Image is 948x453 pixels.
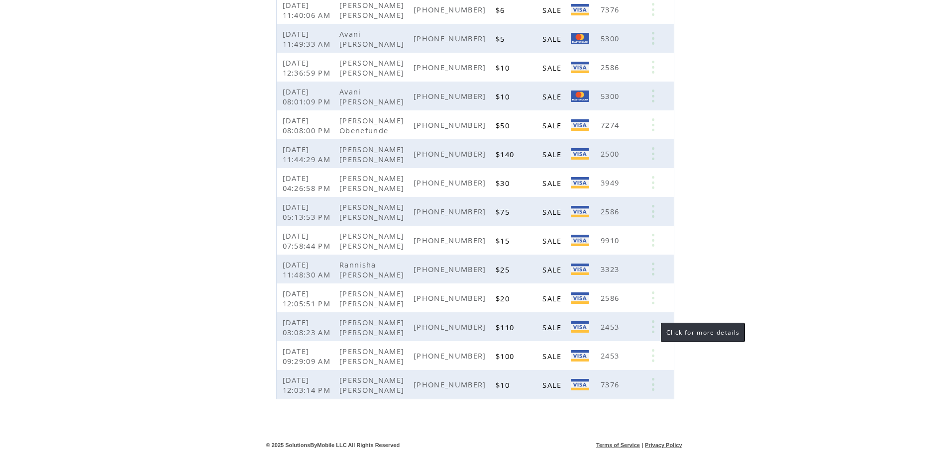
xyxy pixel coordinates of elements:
[542,351,564,361] span: SALE
[414,33,489,43] span: [PHONE_NUMBER]
[496,293,512,303] span: $20
[283,173,333,193] span: [DATE] 04:26:58 PM
[601,351,622,361] span: 2453
[571,33,589,44] img: Mastercard
[542,5,564,15] span: SALE
[601,322,622,332] span: 2453
[414,149,489,159] span: [PHONE_NUMBER]
[339,144,407,164] span: [PERSON_NAME] [PERSON_NAME]
[266,442,400,448] span: © 2025 SolutionsByMobile LLC All Rights Reserved
[414,4,489,14] span: [PHONE_NUMBER]
[601,206,622,216] span: 2586
[601,4,622,14] span: 7376
[601,178,622,187] span: 3949
[339,87,407,106] span: Avani [PERSON_NAME]
[601,293,622,303] span: 2586
[496,178,512,188] span: $30
[571,264,589,275] img: Visa
[339,29,407,49] span: Avani [PERSON_NAME]
[496,322,517,332] span: $110
[496,265,512,274] span: $25
[414,235,489,245] span: [PHONE_NUMBER]
[542,207,564,217] span: SALE
[542,293,564,303] span: SALE
[339,58,407,78] span: [PERSON_NAME] [PERSON_NAME]
[496,149,517,159] span: $140
[414,62,489,72] span: [PHONE_NUMBER]
[339,375,407,395] span: [PERSON_NAME] [PERSON_NAME]
[571,4,589,15] img: Visa
[414,178,489,187] span: [PHONE_NUMBER]
[496,91,512,101] span: $10
[571,177,589,188] img: Visa
[339,317,407,337] span: [PERSON_NAME] [PERSON_NAME]
[571,206,589,217] img: Visa
[414,322,489,332] span: [PHONE_NUMBER]
[542,322,564,332] span: SALE
[496,380,512,390] span: $10
[339,346,407,366] span: [PERSON_NAME] [PERSON_NAME]
[601,120,622,130] span: 7274
[542,63,564,73] span: SALE
[542,178,564,188] span: SALE
[414,120,489,130] span: [PHONE_NUMBER]
[542,265,564,274] span: SALE
[601,62,622,72] span: 2586
[283,144,333,164] span: [DATE] 11:44:29 AM
[283,115,333,135] span: [DATE] 08:08:00 PM
[339,288,407,308] span: [PERSON_NAME] [PERSON_NAME]
[601,91,622,101] span: 5300
[601,149,622,159] span: 2500
[283,58,333,78] span: [DATE] 12:36:59 PM
[496,34,508,44] span: $5
[571,321,589,333] img: Visa
[571,292,589,304] img: Visa
[601,379,622,389] span: 7376
[496,63,512,73] span: $10
[645,442,682,448] a: Privacy Policy
[496,236,512,246] span: $15
[496,207,512,217] span: $75
[571,350,589,362] img: Visa
[414,379,489,389] span: [PHONE_NUMBER]
[283,260,333,279] span: [DATE] 11:48:30 AM
[283,29,333,49] span: [DATE] 11:49:33 AM
[571,379,589,390] img: Visa
[283,231,333,251] span: [DATE] 07:58:44 PM
[542,149,564,159] span: SALE
[641,442,643,448] span: |
[542,34,564,44] span: SALE
[542,236,564,246] span: SALE
[542,120,564,130] span: SALE
[571,148,589,160] img: Visa
[571,62,589,73] img: Visa
[283,202,333,222] span: [DATE] 05:13:53 PM
[339,231,407,251] span: [PERSON_NAME] [PERSON_NAME]
[414,351,489,361] span: [PHONE_NUMBER]
[339,173,407,193] span: [PERSON_NAME] [PERSON_NAME]
[496,5,508,15] span: $6
[283,87,333,106] span: [DATE] 08:01:09 PM
[414,293,489,303] span: [PHONE_NUMBER]
[283,288,333,308] span: [DATE] 12:05:51 PM
[283,375,333,395] span: [DATE] 12:03:14 PM
[571,235,589,246] img: Visa
[339,202,407,222] span: [PERSON_NAME] [PERSON_NAME]
[542,380,564,390] span: SALE
[283,346,333,366] span: [DATE] 09:29:09 AM
[283,317,333,337] span: [DATE] 03:08:23 AM
[339,115,404,135] span: [PERSON_NAME] Obenefunde
[571,119,589,131] img: Visa
[601,264,622,274] span: 3323
[601,33,622,43] span: 5300
[339,260,407,279] span: Rannisha [PERSON_NAME]
[571,91,589,102] img: Mastercard
[414,91,489,101] span: [PHONE_NUMBER]
[414,206,489,216] span: [PHONE_NUMBER]
[596,442,640,448] a: Terms of Service
[666,328,739,337] span: Click for more details
[542,91,564,101] span: SALE
[496,120,512,130] span: $50
[496,351,517,361] span: $100
[414,264,489,274] span: [PHONE_NUMBER]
